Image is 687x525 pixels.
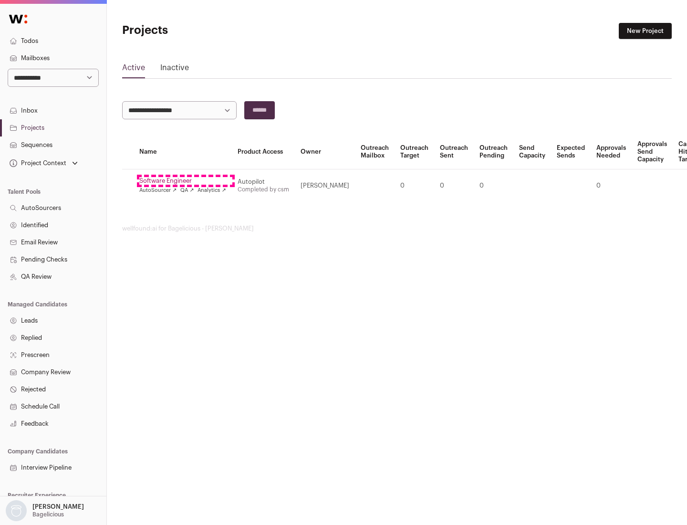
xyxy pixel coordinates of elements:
[295,169,355,202] td: [PERSON_NAME]
[434,135,474,169] th: Outreach Sent
[8,157,80,170] button: Open dropdown
[122,23,305,38] h1: Projects
[355,135,395,169] th: Outreach Mailbox
[295,135,355,169] th: Owner
[474,135,513,169] th: Outreach Pending
[591,135,632,169] th: Approvals Needed
[198,187,226,194] a: Analytics ↗
[122,225,672,232] footer: wellfound:ai for Bagelicious - [PERSON_NAME]
[32,503,84,511] p: [PERSON_NAME]
[551,135,591,169] th: Expected Sends
[4,10,32,29] img: Wellfound
[395,169,434,202] td: 0
[395,135,434,169] th: Outreach Target
[232,135,295,169] th: Product Access
[513,135,551,169] th: Send Capacity
[474,169,513,202] td: 0
[139,177,226,185] a: Software Engineer
[434,169,474,202] td: 0
[238,178,289,186] div: Autopilot
[32,511,64,518] p: Bagelicious
[122,62,145,77] a: Active
[4,500,86,521] button: Open dropdown
[619,23,672,39] a: New Project
[632,135,673,169] th: Approvals Send Capacity
[8,159,66,167] div: Project Context
[591,169,632,202] td: 0
[6,500,27,521] img: nopic.png
[160,62,189,77] a: Inactive
[180,187,194,194] a: QA ↗
[139,187,177,194] a: AutoSourcer ↗
[134,135,232,169] th: Name
[238,187,289,192] a: Completed by csm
